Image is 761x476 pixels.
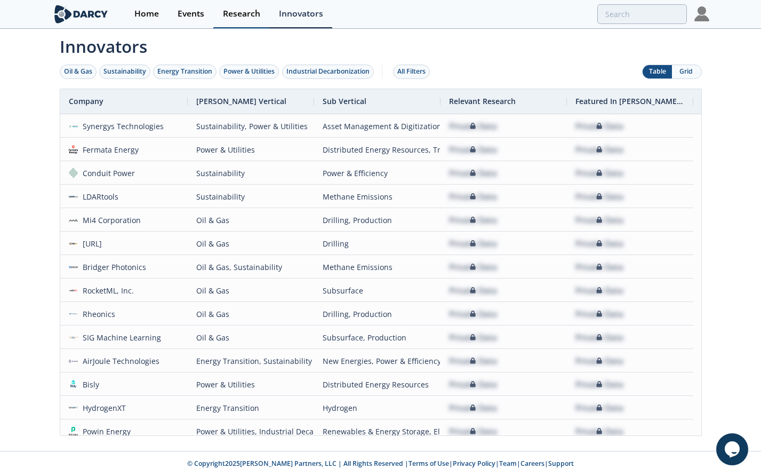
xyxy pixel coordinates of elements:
[78,326,161,349] div: SIG Machine Learning
[69,403,78,412] img: b12a5cbc-c4e5-4c0d-9a12-6529d5f58ccf
[672,65,701,78] button: Grid
[69,96,103,106] span: Company
[575,256,623,279] div: Private Data
[196,115,306,138] div: Sustainability, Power & Utilities
[78,303,115,326] div: Rheonics
[323,162,432,185] div: Power & Efficiency
[134,10,159,18] div: Home
[103,67,146,76] div: Sustainability
[69,239,78,248] img: 7cc635d6-6a35-42ec-89ee-ecf6ed8a16d9
[323,396,432,419] div: Hydrogen
[575,350,623,372] div: Private Data
[78,209,141,232] div: Mi4 Corporation
[196,256,306,279] div: Oil & Gas, Sustainability
[449,209,497,232] div: Private Data
[449,350,497,372] div: Private Data
[323,303,432,326] div: Drilling, Production
[449,232,497,255] div: Private Data
[196,138,306,161] div: Power & Utilities
[69,192,78,201] img: a125e46b-2986-43ff-9d18-4f8cdd146939
[223,10,260,18] div: Research
[575,326,623,349] div: Private Data
[69,262,78,272] img: 1643231245421-Bridger_Logo.png
[196,420,306,443] div: Power & Utilities, Industrial Decarbonization
[323,326,432,349] div: Subsurface, Production
[286,67,370,76] div: Industrial Decarbonization
[520,459,544,468] a: Careers
[78,420,131,443] div: Powin Energy
[196,209,306,232] div: Oil & Gas
[453,459,495,468] a: Privacy Policy
[449,326,497,349] div: Private Data
[575,138,623,161] div: Private Data
[60,65,97,79] button: Oil & Gas
[69,426,78,436] img: 1617133434687-Group%202%402x.png
[78,256,146,279] div: Bridger Photonics
[575,96,685,106] span: Featured In [PERSON_NAME] Live
[694,6,709,21] img: Profile
[78,373,99,396] div: Bisly
[449,115,497,138] div: Private Data
[575,373,623,396] div: Private Data
[449,279,497,302] div: Private Data
[99,65,150,79] button: Sustainability
[323,420,432,443] div: Renewables & Energy Storage, Electrification & Efficiency
[716,433,750,465] iframe: chat widget
[69,285,78,295] img: 1986befd-76e6-433f-956b-27dc47f67c60
[323,279,432,302] div: Subsurface
[196,303,306,326] div: Oil & Gas
[69,215,78,225] img: 1675207601510-mi4-logo.png
[69,168,78,178] img: 78c73249-9a20-4912-b988-834cb9ed6fd2
[196,162,306,185] div: Sustainability
[69,379,78,389] img: afbd1d62-d648-4161-a523-b7d1f4fa8ef0
[323,232,432,255] div: Drilling
[575,420,623,443] div: Private Data
[196,185,306,208] div: Sustainability
[223,67,275,76] div: Power & Utilities
[196,373,306,396] div: Power & Utilities
[78,185,118,208] div: LDARtools
[78,232,102,255] div: [URL]
[52,30,709,59] span: Innovators
[548,459,574,468] a: Support
[575,162,623,185] div: Private Data
[575,209,623,232] div: Private Data
[575,115,623,138] div: Private Data
[449,303,497,326] div: Private Data
[323,96,366,106] span: Sub Vertical
[597,4,687,24] input: Advanced Search
[449,420,497,443] div: Private Data
[393,65,430,79] button: All Filters
[397,67,426,76] div: All Filters
[78,279,134,302] div: RocketML, Inc.
[575,232,623,255] div: Private Data
[323,373,432,396] div: Distributed Energy Resources
[643,65,672,78] button: Table
[575,396,623,419] div: Private Data
[157,67,212,76] div: Energy Transition
[575,279,623,302] div: Private Data
[449,138,497,161] div: Private Data
[196,396,306,419] div: Energy Transition
[78,115,164,138] div: Synergys Technologies
[196,232,306,255] div: Oil & Gas
[323,138,432,161] div: Distributed Energy Resources, Transportation Electrification
[69,332,78,342] img: 01eacff9-2590-424a-bbcc-4c5387c69fda
[64,67,92,76] div: Oil & Gas
[449,162,497,185] div: Private Data
[196,96,286,106] span: [PERSON_NAME] Vertical
[54,459,707,469] p: © Copyright 2025 [PERSON_NAME] Partners, LLC | All Rights Reserved | | | | |
[449,185,497,208] div: Private Data
[279,10,323,18] div: Innovators
[575,185,623,208] div: Private Data
[69,145,78,154] img: ab94f130-a564-4f0d-9417-6d1bd293bf16
[69,309,78,319] img: 6be74745-e7f4-4809-9227-94d27c50fd57
[219,65,279,79] button: Power & Utilities
[69,121,78,131] img: 0133bb7e-1967-4e01-889f-d186a3c734a4
[323,350,432,372] div: New Energies, Power & Efficiency
[78,350,159,372] div: AirJoule Technologies
[575,303,623,326] div: Private Data
[196,326,306,349] div: Oil & Gas
[449,256,497,279] div: Private Data
[78,138,139,161] div: Fermata Energy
